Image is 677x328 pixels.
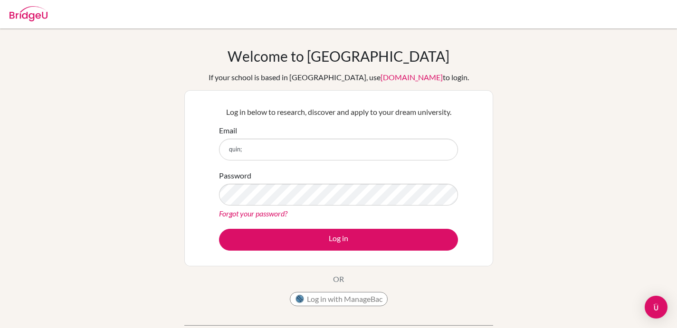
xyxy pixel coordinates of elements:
[219,125,237,136] label: Email
[209,72,469,83] div: If your school is based in [GEOGRAPHIC_DATA], use to login.
[333,273,344,285] p: OR
[290,292,388,306] button: Log in with ManageBac
[219,106,458,118] p: Log in below to research, discover and apply to your dream university.
[219,170,251,181] label: Password
[381,73,443,82] a: [DOMAIN_NAME]
[228,47,449,65] h1: Welcome to [GEOGRAPHIC_DATA]
[219,229,458,251] button: Log in
[10,6,48,21] img: Bridge-U
[645,296,667,319] div: Open Intercom Messenger
[219,209,287,218] a: Forgot your password?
